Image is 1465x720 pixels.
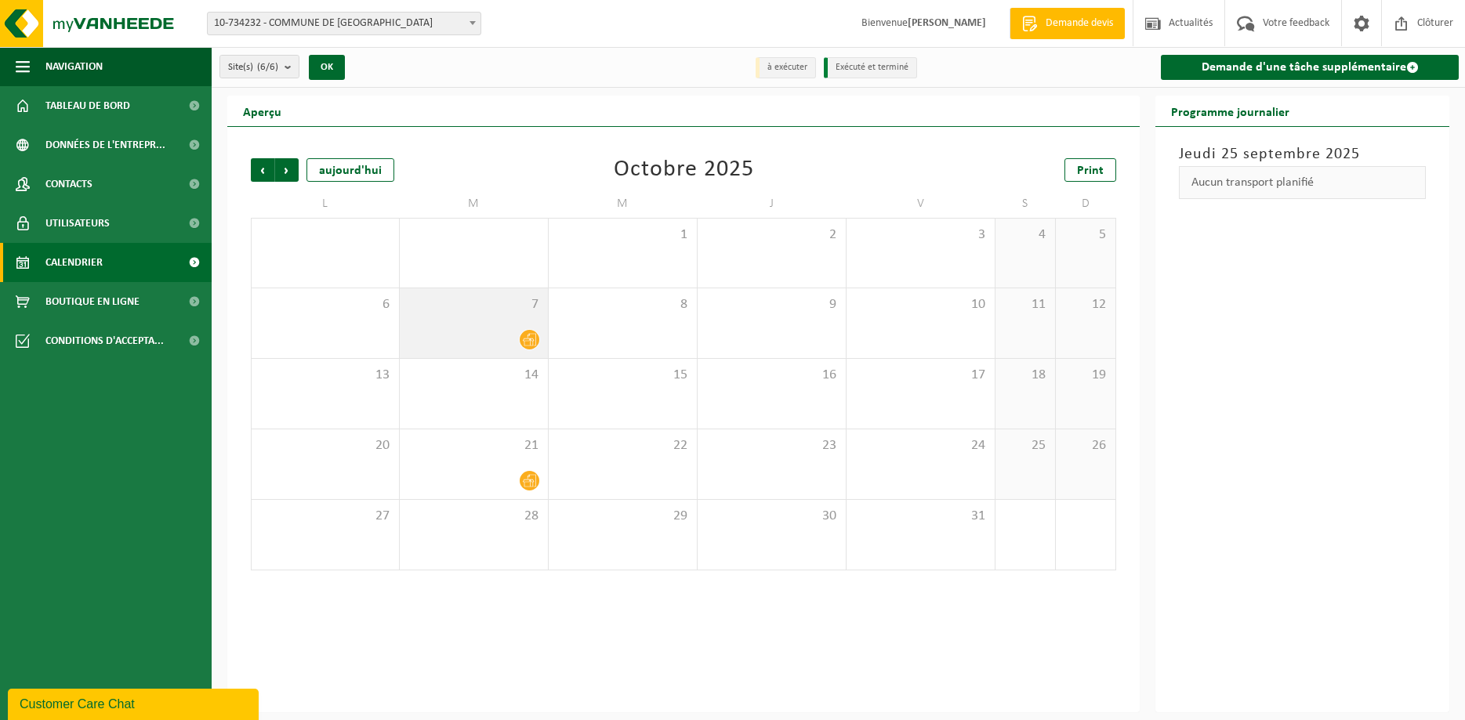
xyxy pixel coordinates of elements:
[1003,437,1047,454] span: 25
[557,226,689,244] span: 1
[259,508,391,525] span: 27
[408,437,540,454] span: 21
[557,437,689,454] span: 22
[259,437,391,454] span: 20
[1155,96,1305,126] h2: Programme journalier
[614,158,754,182] div: Octobre 2025
[259,296,391,313] span: 6
[705,226,838,244] span: 2
[228,56,278,79] span: Site(s)
[45,204,110,243] span: Utilisateurs
[408,367,540,384] span: 14
[219,55,299,78] button: Site(s)(6/6)
[257,62,278,72] count: (6/6)
[854,296,987,313] span: 10
[275,158,299,182] span: Suivant
[847,190,995,218] td: V
[824,57,917,78] li: Exécuté et terminé
[1003,226,1047,244] span: 4
[309,55,345,80] button: OK
[8,686,262,720] iframe: chat widget
[756,57,816,78] li: à exécuter
[45,243,103,282] span: Calendrier
[1064,158,1116,182] a: Print
[705,508,838,525] span: 30
[259,367,391,384] span: 13
[1179,143,1426,166] h3: Jeudi 25 septembre 2025
[908,17,986,29] strong: [PERSON_NAME]
[557,296,689,313] span: 8
[1161,55,1459,80] a: Demande d'une tâche supplémentaire
[1064,437,1108,454] span: 26
[1064,367,1108,384] span: 19
[705,367,838,384] span: 16
[698,190,847,218] td: J
[854,367,987,384] span: 17
[1064,226,1108,244] span: 5
[45,47,103,86] span: Navigation
[45,165,92,204] span: Contacts
[557,508,689,525] span: 29
[705,296,838,313] span: 9
[1003,367,1047,384] span: 18
[1056,190,1116,218] td: D
[1042,16,1117,31] span: Demande devis
[306,158,394,182] div: aujourd'hui
[207,12,481,35] span: 10-734232 - COMMUNE DE ECAUSSINNES - ECAUSSINNES
[995,190,1056,218] td: S
[854,437,987,454] span: 24
[251,158,274,182] span: Précédent
[854,508,987,525] span: 31
[408,508,540,525] span: 28
[400,190,549,218] td: M
[408,296,540,313] span: 7
[45,321,164,360] span: Conditions d'accepta...
[1003,296,1047,313] span: 11
[45,86,130,125] span: Tableau de bord
[854,226,987,244] span: 3
[45,125,165,165] span: Données de l'entrepr...
[208,13,480,34] span: 10-734232 - COMMUNE DE ECAUSSINNES - ECAUSSINNES
[1179,166,1426,199] div: Aucun transport planifié
[45,282,140,321] span: Boutique en ligne
[251,190,400,218] td: L
[557,367,689,384] span: 15
[227,96,297,126] h2: Aperçu
[1064,296,1108,313] span: 12
[1010,8,1125,39] a: Demande devis
[549,190,698,218] td: M
[1077,165,1104,177] span: Print
[705,437,838,454] span: 23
